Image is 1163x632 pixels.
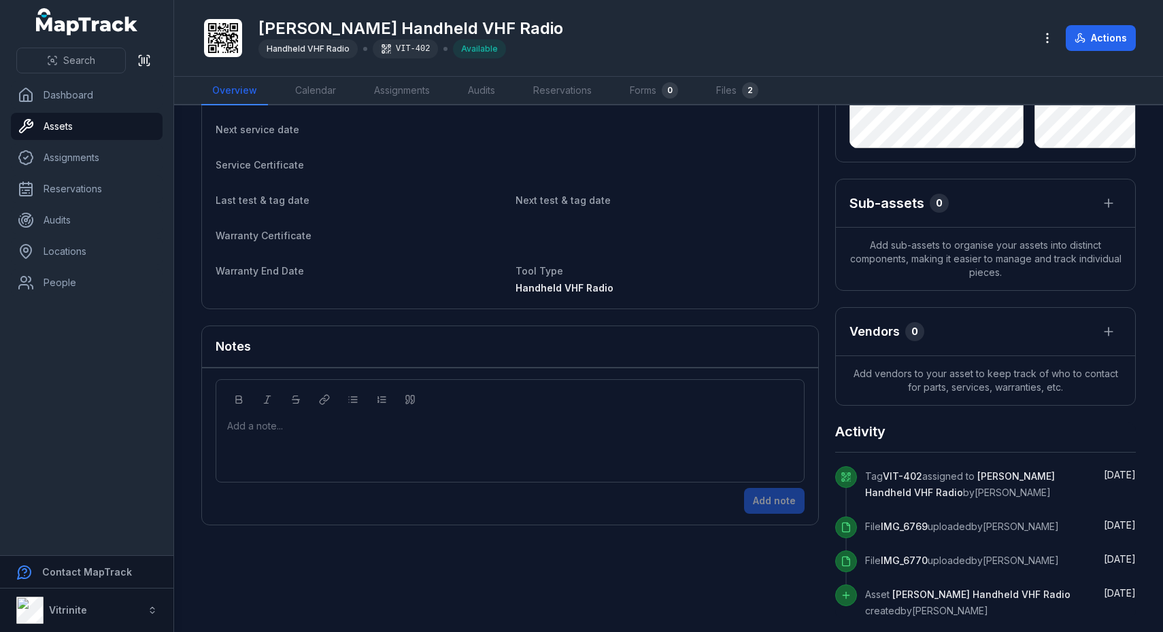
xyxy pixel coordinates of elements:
div: 0 [662,82,678,99]
time: 10/9/2025, 1:53:07 pm [1104,553,1136,565]
h2: Activity [835,422,886,441]
a: MapTrack [36,8,138,35]
div: 2 [742,82,758,99]
a: Audits [457,77,506,105]
span: [DATE] [1104,587,1136,599]
div: 0 [930,194,949,213]
time: 10/9/2025, 1:53:27 pm [1104,469,1136,480]
a: Reservations [11,175,163,203]
span: File uploaded by [PERSON_NAME] [865,521,1059,532]
span: Tag assigned to by [PERSON_NAME] [865,470,1055,498]
span: Add sub-assets to organise your assets into distinct components, making it easier to manage and t... [836,228,1135,290]
span: Service Certificate [216,159,304,171]
h3: Notes [216,337,251,356]
span: VIT-402 [883,470,922,482]
span: Next service date [216,124,299,135]
span: IMG_6769 [881,521,928,532]
a: People [11,269,163,296]
a: Forms0 [619,77,689,105]
a: Overview [201,77,268,105]
span: Search [63,54,95,67]
span: Add vendors to your asset to keep track of who to contact for parts, services, warranties, etc. [836,356,1135,405]
a: Locations [11,238,163,265]
a: Reservations [522,77,603,105]
a: Assets [11,113,163,140]
a: Calendar [284,77,347,105]
a: Files2 [705,77,769,105]
button: Search [16,48,126,73]
strong: Contact MapTrack [42,566,132,578]
div: VIT-402 [373,39,438,58]
span: [DATE] [1104,519,1136,531]
a: Dashboard [11,82,163,109]
a: Assignments [363,77,441,105]
span: File uploaded by [PERSON_NAME] [865,555,1059,566]
h1: [PERSON_NAME] Handheld VHF Radio [258,18,563,39]
div: Available [453,39,506,58]
time: 10/9/2025, 1:50:15 pm [1104,587,1136,599]
span: Next test & tag date [516,194,611,206]
time: 10/9/2025, 1:53:07 pm [1104,519,1136,531]
span: [PERSON_NAME] Handheld VHF Radio [892,589,1071,600]
h3: Vendors [849,322,900,341]
span: IMG_6770 [881,555,928,566]
span: [DATE] [1104,553,1136,565]
span: Warranty Certificate [216,230,311,241]
div: 0 [905,322,924,341]
button: Actions [1066,25,1136,51]
a: Assignments [11,144,163,171]
span: [DATE] [1104,469,1136,480]
span: Tool Type [516,265,563,277]
span: Handheld VHF Radio [516,282,613,294]
span: Warranty End Date [216,265,304,277]
span: Last test & tag date [216,194,309,206]
span: Asset created by [PERSON_NAME] [865,589,1071,616]
strong: Vitrinite [49,604,87,616]
span: Handheld VHF Radio [267,43,350,54]
h2: Sub-assets [849,194,924,213]
a: Audits [11,207,163,234]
